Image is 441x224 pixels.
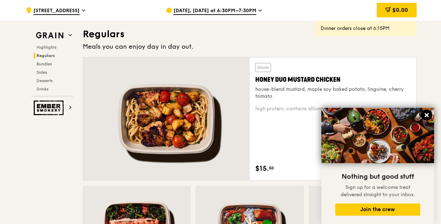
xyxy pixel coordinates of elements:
div: Dinner orders close at 6:15PM [321,25,411,32]
h3: Regulars [83,28,417,40]
div: high protein, contains allium, soy, wheat [255,105,411,112]
div: Meals you can enjoy day in day out. [83,42,417,51]
button: Close [421,110,432,121]
span: Sign up for a welcome treat delivered straight to your inbox. [340,184,415,198]
img: Ember Smokery web logo [34,101,66,115]
span: Nothing but good stuff [342,173,414,181]
img: DSC07876-Edit02-Large.jpeg [321,108,434,163]
button: Join the crew [335,203,420,216]
span: $0.00 [392,7,408,13]
span: Sides [37,70,47,75]
div: Warm [255,63,271,72]
span: Drinks [37,87,48,91]
span: [DATE], [DATE] at 6:30PM–7:30PM [174,7,256,15]
span: $15. [255,163,269,174]
span: Desserts [37,78,53,83]
span: [STREET_ADDRESS] [33,7,80,15]
img: Grain web logo [34,29,66,42]
span: Regulars [37,53,55,58]
div: house-blend mustard, maple soy baked potato, linguine, cherry tomato [255,86,411,100]
div: Honey Duo Mustard Chicken [255,75,411,85]
span: 50 [269,165,274,171]
span: Highlights [37,45,56,50]
span: Bundles [37,62,52,66]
